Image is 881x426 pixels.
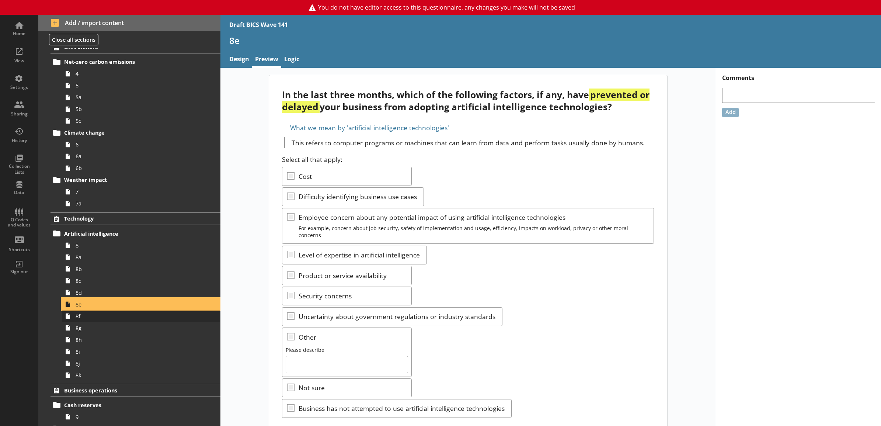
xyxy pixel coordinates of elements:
[229,35,873,46] h1: 8e
[76,313,190,320] span: 8f
[54,399,220,423] li: Cash reserves9
[49,34,98,45] button: Close all sections
[64,176,187,183] span: Weather impact
[76,348,190,355] span: 8i
[76,70,190,77] span: 4
[76,301,190,308] span: 8e
[62,68,220,80] a: 4
[229,21,288,29] div: Draft BICS Wave 141
[62,251,220,263] a: 8a
[6,58,32,64] div: View
[62,91,220,103] a: 5a
[62,275,220,287] a: 8c
[6,269,32,275] div: Sign out
[6,190,32,195] div: Data
[62,310,220,322] a: 8f
[76,200,190,207] span: 7a
[51,399,220,411] a: Cash reserves
[64,387,187,394] span: Business operations
[6,247,32,253] div: Shortcuts
[76,242,190,249] span: 8
[62,334,220,346] a: 8h
[252,52,281,68] a: Preview
[62,346,220,357] a: 8i
[38,41,220,209] li: EnvironmentNet-zero carbon emissions455a5b5cClimate change66a6bWeather impact77a
[62,369,220,381] a: 8k
[76,336,190,343] span: 8h
[282,89,654,113] div: In the last three months, which of the following factors, if any, have your business from adoptin...
[292,138,654,147] p: This refers to computer programs or machines that can learn from data and perform tasks usually d...
[51,212,220,225] a: Technology
[6,163,32,175] div: Collection Lists
[54,228,220,381] li: Artificial intelligence88a8b8c8d8e8f8g8h8i8j8k
[51,56,220,68] a: Net-zero carbon emissions
[51,19,208,27] span: Add / import content
[76,164,190,172] span: 6b
[76,277,190,284] span: 8c
[76,266,190,273] span: 8b
[62,287,220,298] a: 8d
[76,413,190,420] span: 9
[51,228,220,239] a: Artificial intelligence
[62,322,220,334] a: 8g
[38,15,220,31] button: Add / import content
[76,325,190,332] span: 8g
[64,215,187,222] span: Technology
[54,56,220,127] li: Net-zero carbon emissions455a5b5c
[64,58,187,65] span: Net-zero carbon emissions
[62,80,220,91] a: 5
[76,188,190,195] span: 7
[62,186,220,198] a: 7
[62,139,220,150] a: 6
[282,122,654,134] div: What we mean by 'artificial intelligence technologies'
[76,254,190,261] span: 8a
[62,150,220,162] a: 6a
[62,103,220,115] a: 5b
[226,52,252,68] a: Design
[64,129,187,136] span: Climate change
[38,212,220,381] li: TechnologyArtificial intelligence88a8b8c8d8e8f8g8h8i8j8k
[76,141,190,148] span: 6
[76,105,190,112] span: 5b
[76,372,190,379] span: 8k
[62,298,220,310] a: 8e
[62,198,220,209] a: 7a
[62,411,220,423] a: 9
[64,230,187,237] span: Artificial intelligence
[6,138,32,143] div: History
[62,162,220,174] a: 6b
[51,384,220,396] a: Business operations
[51,127,220,139] a: Climate change
[51,174,220,186] a: Weather impact
[64,402,187,409] span: Cash reserves
[76,94,190,101] span: 5a
[76,82,190,89] span: 5
[282,89,650,113] strong: prevented or delayed
[6,111,32,117] div: Sharing
[62,263,220,275] a: 8b
[76,289,190,296] span: 8d
[62,239,220,251] a: 8
[6,217,32,228] div: Q Codes and values
[54,127,220,174] li: Climate change66a6b
[6,31,32,37] div: Home
[281,52,302,68] a: Logic
[62,115,220,127] a: 5c
[54,174,220,209] li: Weather impact77a
[716,68,881,82] h1: Comments
[76,117,190,124] span: 5c
[76,153,190,160] span: 6a
[62,357,220,369] a: 8j
[6,84,32,90] div: Settings
[76,360,190,367] span: 8j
